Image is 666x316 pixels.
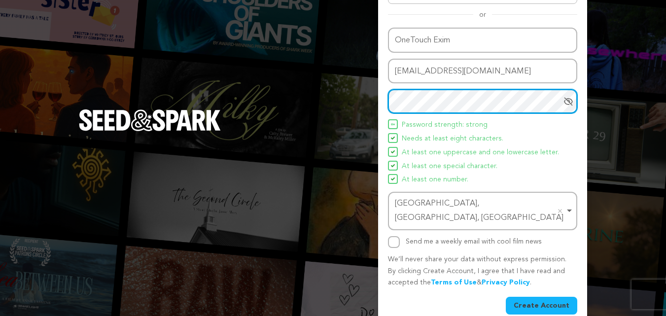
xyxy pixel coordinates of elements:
[391,164,395,168] img: Seed&Spark Icon
[431,279,477,286] a: Terms of Use
[482,279,530,286] a: Privacy Policy
[506,297,577,315] button: Create Account
[402,133,503,145] span: Needs at least eight characters.
[563,97,573,106] a: Hide Password
[388,59,577,84] input: Email address
[402,119,488,131] span: Password strength: strong
[555,206,565,216] button: Remove item: 'ChIJezVzMaTlDDkRP8B8yDDO_zc'
[391,122,395,126] img: Seed&Spark Icon
[473,10,492,20] span: or
[388,28,577,53] input: Name
[402,174,468,186] span: At least one number.
[79,109,221,151] a: Seed&Spark Homepage
[402,147,559,159] span: At least one uppercase and one lowercase letter.
[391,136,395,140] img: Seed&Spark Icon
[388,254,577,289] p: We’ll never share your data without express permission. By clicking Create Account, I agree that ...
[402,161,497,173] span: At least one special character.
[391,177,395,181] img: Seed&Spark Icon
[391,150,395,154] img: Seed&Spark Icon
[79,109,221,131] img: Seed&Spark Logo
[406,238,542,245] label: Send me a weekly email with cool film news
[395,197,564,225] div: [GEOGRAPHIC_DATA], [GEOGRAPHIC_DATA], [GEOGRAPHIC_DATA]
